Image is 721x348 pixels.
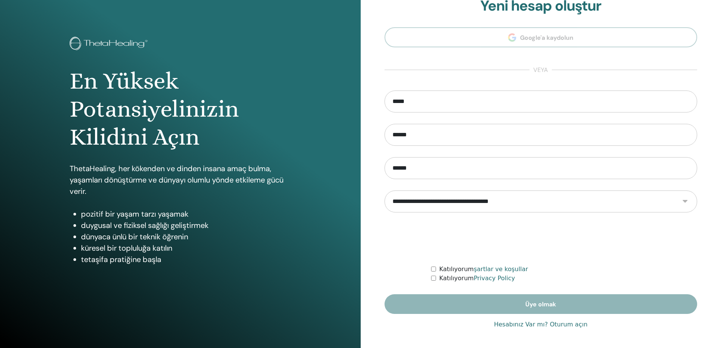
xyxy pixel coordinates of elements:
label: Katılıyorum [439,274,515,283]
li: duygusal ve fiziksel sağlığı geliştirmek [81,220,291,231]
li: dünyaca ünlü bir teknik öğrenin [81,231,291,242]
li: pozitif bir yaşam tarzı yaşamak [81,208,291,220]
a: şartlar ve koşullar [474,265,528,273]
label: Katılıyorum [439,265,528,274]
li: tetaşifa pratiğine başla [81,254,291,265]
a: Privacy Policy [474,275,515,282]
a: Hesabınız Var mı? Oturum açın [494,320,587,329]
span: veya [529,66,552,75]
h1: En Yüksek Potansiyelinizin Kilidini Açın [70,67,291,151]
iframe: reCAPTCHA [483,224,598,253]
li: küresel bir topluluğa katılın [81,242,291,254]
p: ThetaHealing, her kökenden ve dinden insana amaç bulma, yaşamları dönüştürme ve dünyayı olumlu yö... [70,163,291,197]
